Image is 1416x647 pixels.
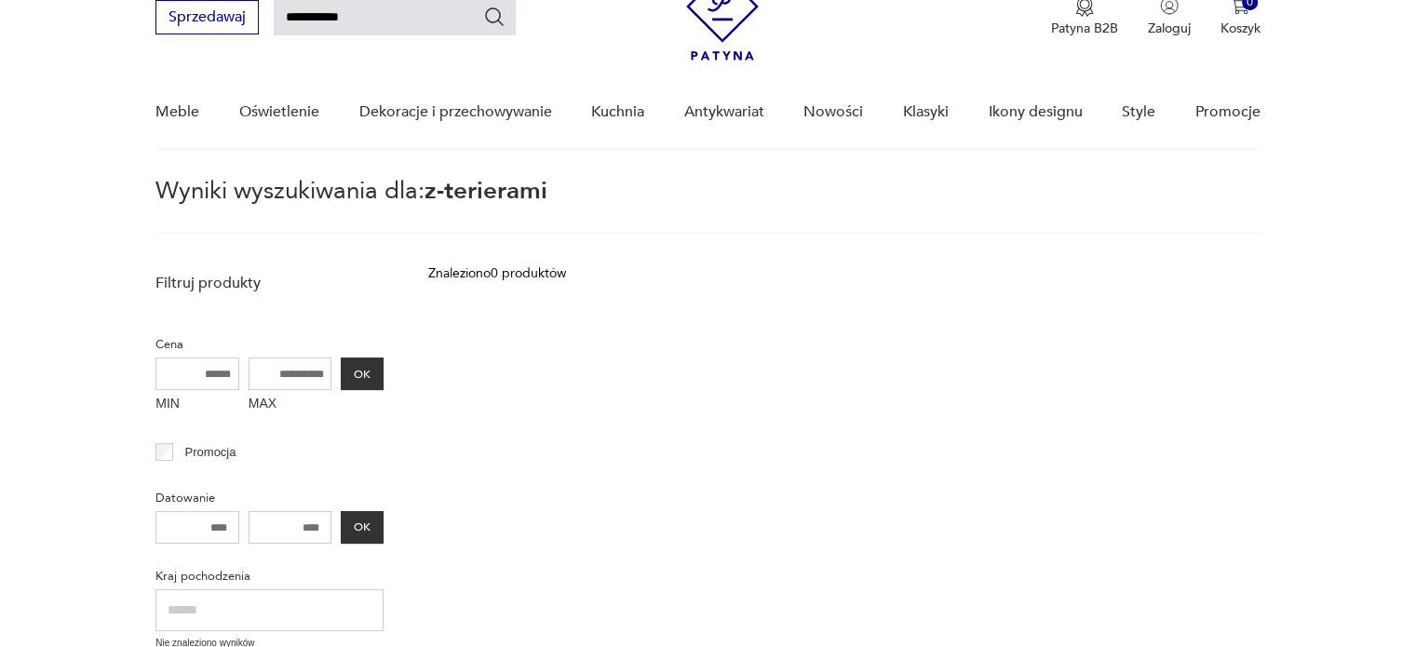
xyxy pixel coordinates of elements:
[1220,20,1261,37] p: Koszyk
[1195,76,1261,148] a: Promocje
[239,76,319,148] a: Oświetlenie
[684,76,764,148] a: Antykwariat
[249,390,332,420] label: MAX
[591,76,644,148] a: Kuchnia
[341,357,384,390] button: OK
[428,263,566,284] div: Znaleziono 0 produktów
[155,488,384,508] p: Datowanie
[803,76,863,148] a: Nowości
[903,76,949,148] a: Klasyki
[1051,20,1118,37] p: Patyna B2B
[155,273,384,293] p: Filtruj produkty
[1122,76,1155,148] a: Style
[358,76,551,148] a: Dekoracje i przechowywanie
[988,76,1082,148] a: Ikony designu
[155,12,259,25] a: Sprzedawaj
[483,6,506,28] button: Szukaj
[155,334,384,355] p: Cena
[341,511,384,544] button: OK
[155,390,239,420] label: MIN
[425,174,547,208] span: z-terierami
[155,180,1260,234] p: Wyniki wyszukiwania dla:
[185,442,236,463] p: Promocja
[155,566,384,586] p: Kraj pochodzenia
[1148,20,1191,37] p: Zaloguj
[155,76,199,148] a: Meble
